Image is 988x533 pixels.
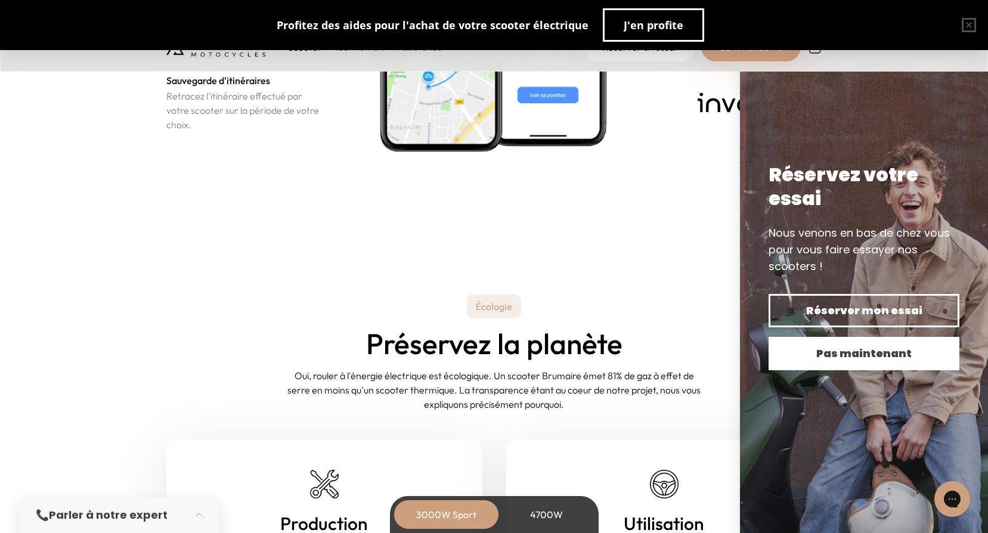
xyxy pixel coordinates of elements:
[928,477,976,521] iframe: Gorgias live chat messenger
[650,470,679,498] img: volant.png
[166,73,270,88] h3: Sauvegarde d'itinéraires
[467,295,521,318] p: Écologie
[286,368,703,411] p: Oui, rouler à l'énergie électrique est écologique. Un scooter Brumaire émet 81% de gaz à effet de...
[499,500,594,529] div: 4700W
[399,500,494,529] div: 3000W Sport
[366,328,622,360] h2: Préservez la planète
[166,89,321,132] p: Retracez l'itinéraire effectué par votre scooter sur la période de votre choix.
[667,83,822,122] img: Invoxia
[310,470,339,498] img: tools.png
